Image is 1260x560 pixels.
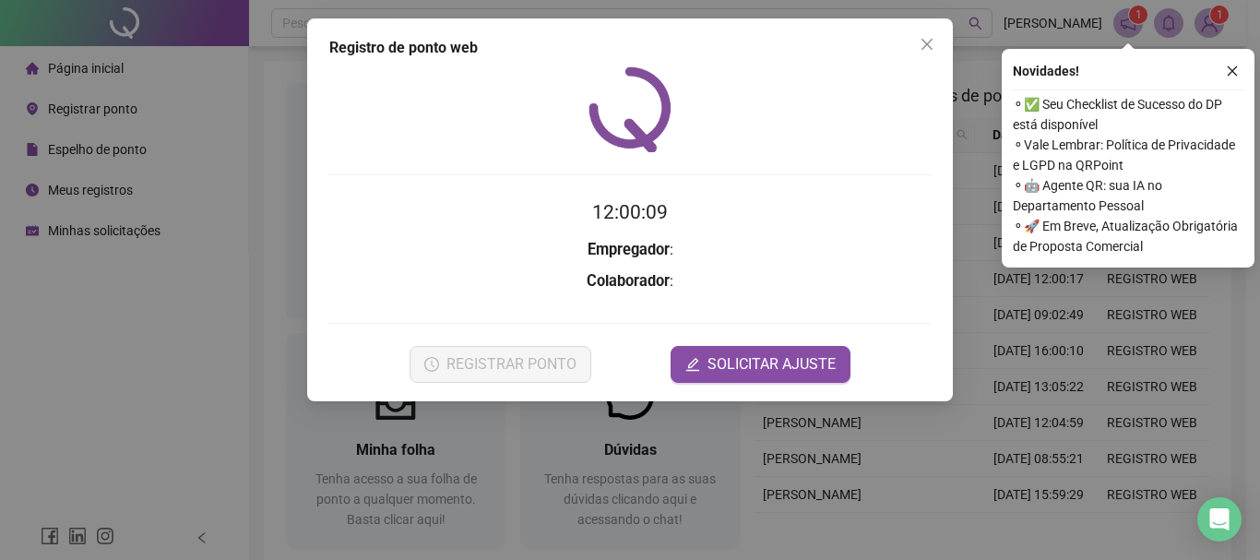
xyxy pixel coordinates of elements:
[1013,175,1243,216] span: ⚬ 🤖 Agente QR: sua IA no Departamento Pessoal
[588,66,672,152] img: QRPoint
[329,269,931,293] h3: :
[410,346,591,383] button: REGISTRAR PONTO
[1013,135,1243,175] span: ⚬ Vale Lembrar: Política de Privacidade e LGPD na QRPoint
[912,30,942,59] button: Close
[920,37,934,52] span: close
[592,201,668,223] time: 12:00:09
[1226,65,1239,77] span: close
[587,272,670,290] strong: Colaborador
[588,241,670,258] strong: Empregador
[329,238,931,262] h3: :
[707,353,836,375] span: SOLICITAR AJUSTE
[671,346,850,383] button: editSOLICITAR AJUSTE
[1197,497,1242,542] div: Open Intercom Messenger
[1013,94,1243,135] span: ⚬ ✅ Seu Checklist de Sucesso do DP está disponível
[685,357,700,372] span: edit
[1013,216,1243,256] span: ⚬ 🚀 Em Breve, Atualização Obrigatória de Proposta Comercial
[329,37,931,59] div: Registro de ponto web
[1013,61,1079,81] span: Novidades !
